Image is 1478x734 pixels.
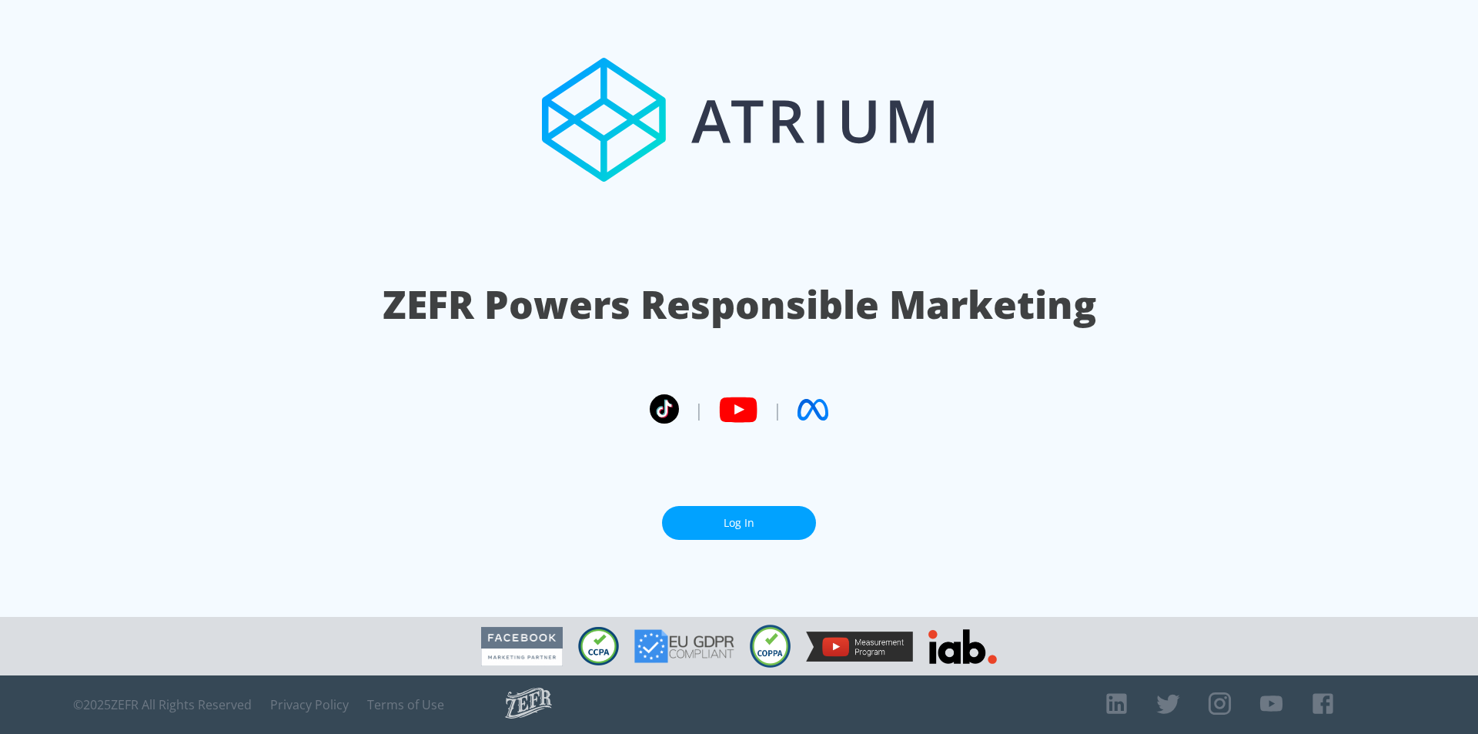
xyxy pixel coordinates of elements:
a: Log In [662,506,816,541]
img: IAB [928,629,997,664]
img: COPPA Compliant [750,625,791,668]
span: | [694,398,704,421]
span: | [773,398,782,421]
img: Facebook Marketing Partner [481,627,563,666]
h1: ZEFR Powers Responsible Marketing [383,278,1096,331]
img: GDPR Compliant [634,629,734,663]
img: YouTube Measurement Program [806,632,913,662]
a: Privacy Policy [270,697,349,712]
img: CCPA Compliant [578,627,619,665]
span: © 2025 ZEFR All Rights Reserved [73,697,252,712]
a: Terms of Use [367,697,444,712]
